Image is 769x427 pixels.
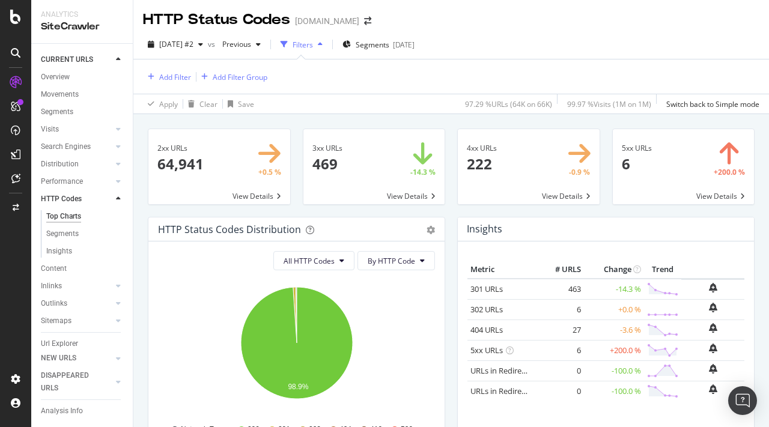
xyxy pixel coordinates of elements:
text: 98.9% [288,383,308,391]
svg: A chart. [158,280,435,419]
div: Filters [293,40,313,50]
h4: Insights [467,221,502,237]
th: Metric [467,261,536,279]
div: Url Explorer [41,338,78,350]
button: Segments[DATE] [338,35,419,54]
div: [DATE] [393,40,415,50]
a: URLs in Redirect Chain [470,386,550,396]
div: Top Charts [46,210,81,223]
a: NEW URLS [41,352,112,365]
td: 0 [536,381,584,401]
a: Visits [41,123,112,136]
th: # URLS [536,261,584,279]
a: Outlinks [41,297,112,310]
a: HTTP Codes [41,193,112,205]
td: +0.0 % [584,299,644,319]
div: bell-plus [709,344,717,353]
button: By HTTP Code [357,251,435,270]
td: 6 [536,340,584,360]
div: Visits [41,123,59,136]
span: Previous [217,39,251,49]
div: CURRENT URLS [41,53,93,66]
span: By HTTP Code [368,256,415,266]
div: bell-plus [709,384,717,394]
button: Apply [143,94,178,114]
td: 0 [536,360,584,381]
th: Change [584,261,644,279]
a: Top Charts [46,210,124,223]
a: Segments [41,106,124,118]
div: gear [427,226,435,234]
div: Segments [41,106,73,118]
div: DISAPPEARED URLS [41,369,102,395]
div: bell-plus [709,364,717,374]
div: Add Filter [159,72,191,82]
button: [DATE] #2 [143,35,208,54]
button: Previous [217,35,266,54]
td: -100.0 % [584,381,644,401]
a: Insights [46,245,124,258]
td: -100.0 % [584,360,644,381]
button: All HTTP Codes [273,251,354,270]
div: [DOMAIN_NAME] [295,15,359,27]
a: Sitemaps [41,315,112,327]
a: 301 URLs [470,283,503,294]
div: Movements [41,88,79,101]
td: 6 [536,299,584,319]
a: CURRENT URLS [41,53,112,66]
div: NEW URLS [41,352,76,365]
span: vs [208,39,217,49]
div: Search Engines [41,141,91,153]
span: 2025 Aug. 31st #2 [159,39,193,49]
div: Overview [41,71,70,83]
td: 27 [536,319,584,340]
div: Save [238,99,254,109]
a: Distribution [41,158,112,171]
div: Segments [46,228,79,240]
div: Analytics [41,10,123,20]
a: Url Explorer [41,338,124,350]
div: Apply [159,99,178,109]
div: bell-plus [709,303,717,312]
div: 97.29 % URLs ( 64K on 66K ) [465,99,552,109]
div: Distribution [41,158,79,171]
a: Movements [41,88,124,101]
a: Segments [46,228,124,240]
a: Analysis Info [41,405,124,417]
span: All HTTP Codes [284,256,335,266]
div: bell-plus [709,323,717,333]
div: Outlinks [41,297,67,310]
button: Add Filter Group [196,70,267,84]
a: DISAPPEARED URLS [41,369,112,395]
a: Inlinks [41,280,112,292]
div: Sitemaps [41,315,71,327]
div: HTTP Status Codes Distribution [158,223,301,235]
span: Segments [356,40,389,50]
th: Trend [644,261,681,279]
div: Clear [199,99,217,109]
div: Add Filter Group [213,72,267,82]
a: URLs in Redirect Loop [470,365,549,376]
div: arrow-right-arrow-left [364,17,371,25]
button: Filters [276,35,327,54]
div: Open Intercom Messenger [728,386,757,415]
div: Switch back to Simple mode [666,99,759,109]
a: 5xx URLs [470,345,503,356]
div: bell-plus [709,283,717,292]
a: Content [41,262,124,275]
div: Inlinks [41,280,62,292]
td: +200.0 % [584,340,644,360]
div: Content [41,262,67,275]
td: -14.3 % [584,279,644,300]
td: 463 [536,279,584,300]
button: Save [223,94,254,114]
button: Clear [183,94,217,114]
a: 302 URLs [470,304,503,315]
div: 99.97 % Visits ( 1M on 1M ) [567,99,651,109]
div: HTTP Status Codes [143,10,290,30]
div: Performance [41,175,83,188]
div: Insights [46,245,72,258]
a: 404 URLs [470,324,503,335]
td: -3.6 % [584,319,644,340]
div: Analysis Info [41,405,83,417]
